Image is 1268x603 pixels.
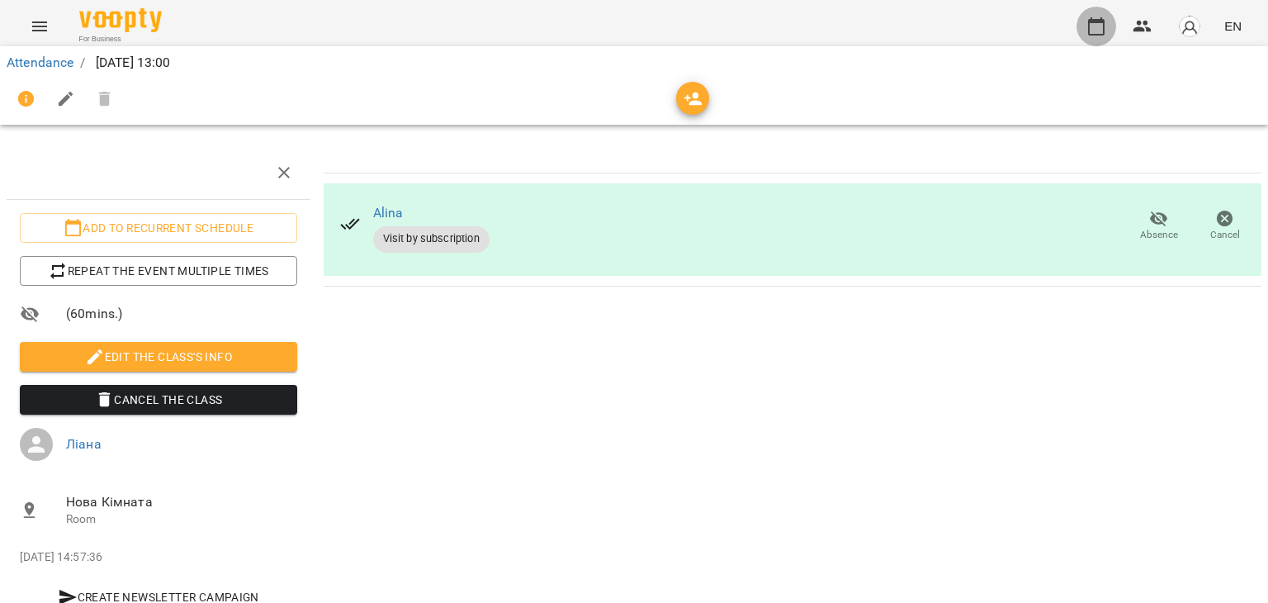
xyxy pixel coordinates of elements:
[20,213,297,243] button: Add to recurrent schedule
[20,7,59,46] button: Menu
[373,231,490,246] span: Visit by subscription
[20,385,297,415] button: Cancel the class
[1210,228,1240,242] span: Cancel
[66,492,297,512] span: Нова Кімната
[1224,17,1242,35] span: EN
[66,304,297,324] span: ( 60 mins. )
[7,55,73,70] a: Attendance
[1192,203,1258,249] button: Cancel
[66,511,297,528] p: Room
[20,256,297,286] button: Repeat the event multiple times
[373,205,404,221] a: Alina
[1218,11,1248,41] button: EN
[33,390,284,410] span: Cancel the class
[1126,203,1192,249] button: Absence
[79,8,162,32] img: Voopty Logo
[33,218,284,238] span: Add to recurrent schedule
[1178,15,1201,38] img: avatar_s.png
[1140,228,1178,242] span: Absence
[20,549,297,566] p: [DATE] 14:57:36
[33,261,284,281] span: Repeat the event multiple times
[79,34,162,45] span: For Business
[92,53,171,73] p: [DATE] 13:00
[80,53,85,73] li: /
[33,347,284,367] span: Edit the class's Info
[20,342,297,372] button: Edit the class's Info
[66,436,102,452] a: Ліана
[7,53,1261,73] nav: breadcrumb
